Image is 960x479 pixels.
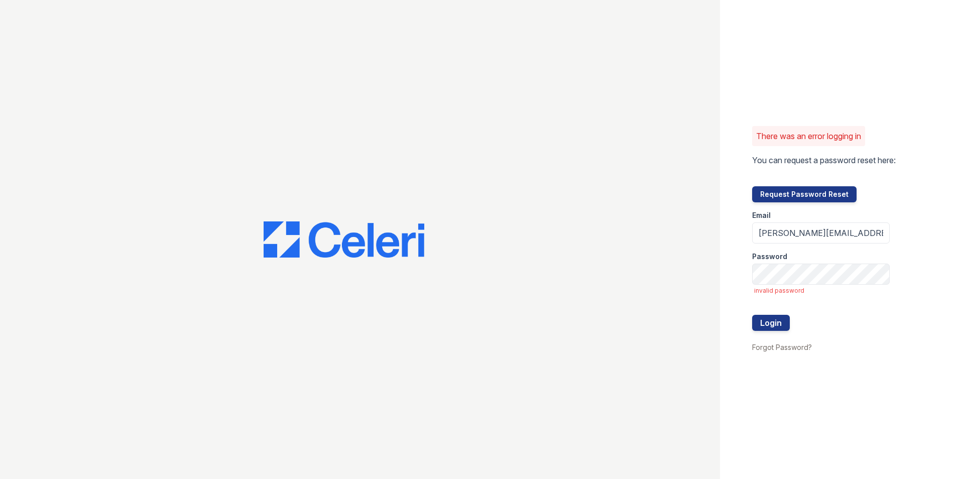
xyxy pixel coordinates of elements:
[752,186,857,202] button: Request Password Reset
[752,210,771,220] label: Email
[752,343,812,351] a: Forgot Password?
[756,130,861,142] p: There was an error logging in
[752,315,790,331] button: Login
[264,221,424,258] img: CE_Logo_Blue-a8612792a0a2168367f1c8372b55b34899dd931a85d93a1a3d3e32e68fde9ad4.png
[752,154,896,166] p: You can request a password reset here:
[754,287,890,295] span: invalid password
[752,252,787,262] label: Password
